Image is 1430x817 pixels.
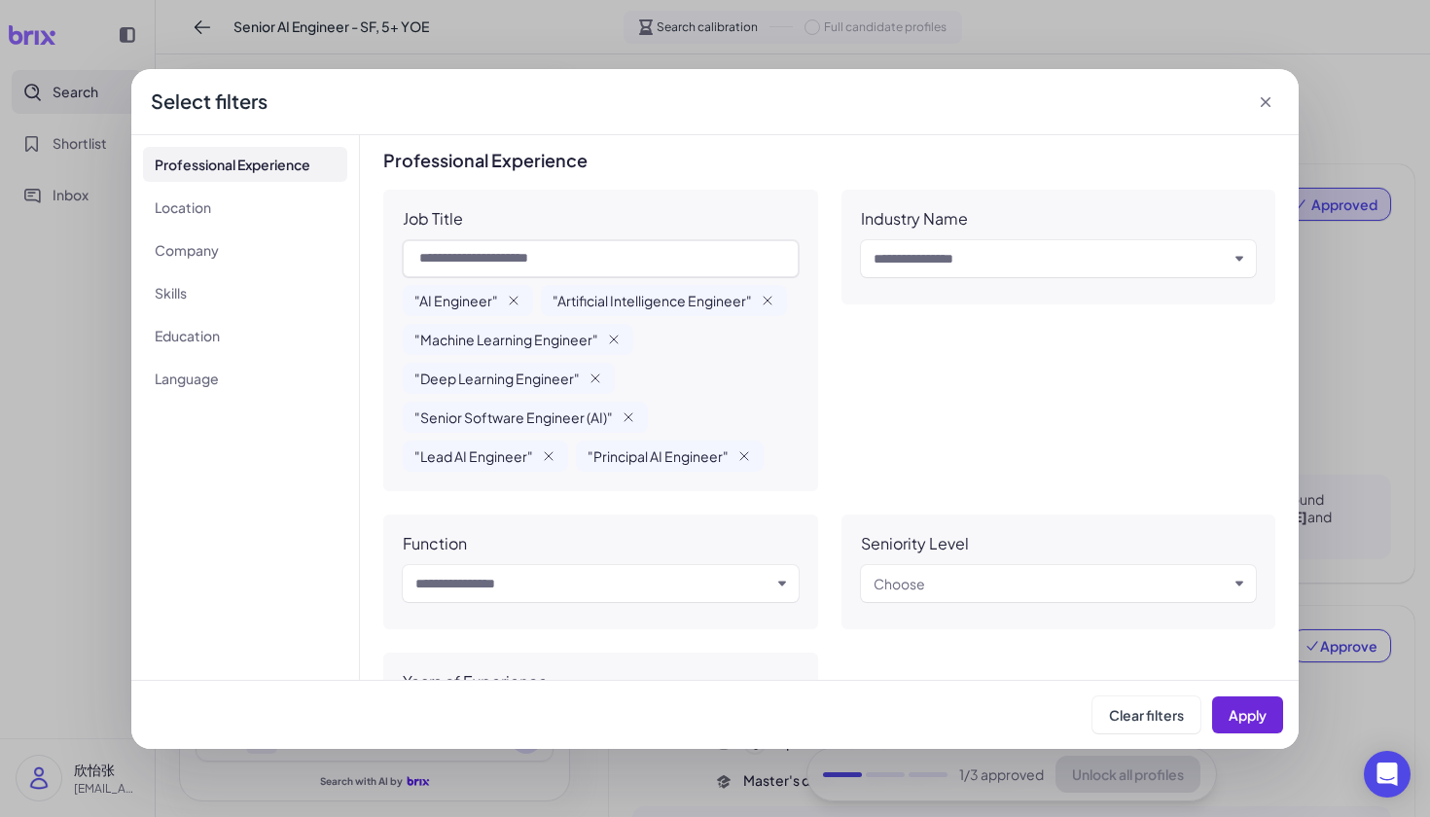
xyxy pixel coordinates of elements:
[143,318,347,353] li: Education
[143,275,347,310] li: Skills
[874,572,1229,595] button: Choose
[383,151,1275,170] h3: Professional Experience
[1364,751,1411,798] div: Open Intercom Messenger
[414,446,533,466] span: "Lead AI Engineer"
[403,209,463,229] div: Job Title
[861,209,968,229] div: Industry Name
[414,330,598,349] span: "Machine Learning Engineer"
[1092,696,1200,733] button: Clear filters
[143,232,347,267] li: Company
[403,534,467,553] div: Function
[143,190,347,225] li: Location
[414,291,498,310] span: "AI Engineer"
[588,446,729,466] span: "Principal AI Engineer"
[874,572,925,595] div: Choose
[143,147,347,182] li: Professional Experience
[1229,706,1267,724] span: Apply
[143,361,347,396] li: Language
[403,672,548,692] div: Years of Experience
[414,408,613,427] span: "Senior Software Engineer (AI)"
[1212,696,1283,733] button: Apply
[151,88,268,115] div: Select filters
[861,534,969,553] div: Seniority Level
[414,369,580,388] span: "Deep Learning Engineer"
[1109,706,1184,724] span: Clear filters
[553,291,752,310] span: "Artificial Intelligence Engineer"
